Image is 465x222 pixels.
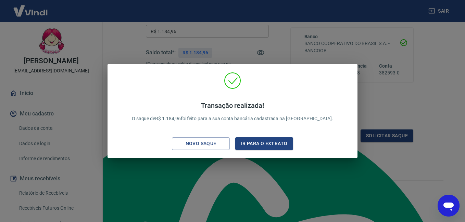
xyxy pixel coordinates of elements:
[438,195,460,217] iframe: Botão para abrir a janela de mensagens
[235,137,293,150] button: Ir para o extrato
[132,101,334,110] h4: Transação realizada!
[177,139,225,148] div: Novo saque
[172,137,230,150] button: Novo saque
[132,101,334,122] p: O saque de R$ 1.184,96 foi feito para a sua conta bancária cadastrada na [GEOGRAPHIC_DATA].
